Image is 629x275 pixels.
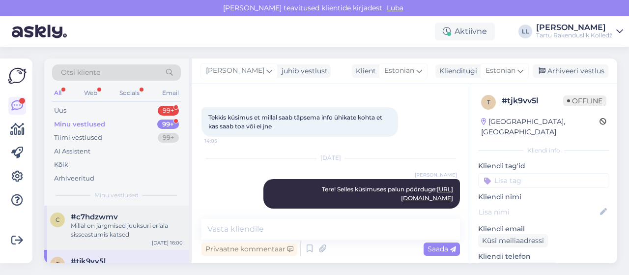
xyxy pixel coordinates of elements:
div: Socials [117,87,142,99]
div: All [52,87,63,99]
a: [PERSON_NAME]Tartu Rakenduslik Kolledž [536,24,623,39]
span: 14:05 [204,137,241,145]
span: Minu vestlused [94,191,139,200]
div: [DATE] 16:00 [152,239,183,246]
div: Klient [352,66,376,76]
div: Kliendi info [478,146,609,155]
div: Minu vestlused [54,120,105,129]
span: c [56,216,60,223]
div: Privaatne kommentaar [201,243,297,256]
div: Tartu Rakenduslik Kolledž [536,31,612,39]
div: Küsi telefoninumbrit [478,262,557,275]
div: 99+ [157,120,179,129]
div: Millal on järgmised juuksuri eriala sisseastumis katsed [71,221,183,239]
span: Otsi kliente [61,67,100,78]
span: Offline [563,95,606,106]
span: 12:13 [420,209,457,216]
p: Kliendi telefon [478,251,609,262]
p: Kliendi tag'id [478,161,609,171]
div: # tjk9vv5l [502,95,563,107]
span: #c7hdzwmv [71,213,118,221]
span: Tere! Selles küsimuses palun pöörduge: [322,185,453,202]
span: t [487,98,490,106]
span: Saada [428,244,456,253]
div: Arhiveeri vestlus [533,64,608,78]
div: Aktiivne [435,23,495,40]
span: Estonian [486,65,515,76]
div: Küsi meiliaadressi [478,234,548,247]
div: Web [82,87,99,99]
div: Uus [54,106,66,116]
p: Kliendi nimi [478,192,609,202]
p: Kliendi email [478,224,609,234]
div: Kõik [54,160,68,170]
div: 99+ [158,106,179,116]
div: Email [160,87,181,99]
img: Askly Logo [8,66,27,85]
div: juhib vestlust [278,66,328,76]
span: [PERSON_NAME] [206,65,264,76]
input: Lisa tag [478,173,609,188]
div: LL [518,25,532,38]
span: [PERSON_NAME] [415,171,457,179]
span: t [56,260,59,268]
span: #tjk9vv5l [71,257,106,266]
span: Luba [384,3,406,12]
div: Tiimi vestlused [54,133,102,143]
div: Klienditugi [435,66,477,76]
div: 99+ [158,133,179,143]
div: AI Assistent [54,147,90,156]
span: Estonian [384,65,414,76]
input: Lisa nimi [479,207,598,217]
div: [DATE] [201,153,460,162]
div: [PERSON_NAME] [536,24,612,31]
div: [GEOGRAPHIC_DATA], [GEOGRAPHIC_DATA] [481,117,600,137]
span: Tekkis küsimus et millal saab täpsema info ühikate kohta et kas saab toa või ei jne [208,114,384,130]
div: Arhiveeritud [54,174,94,183]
